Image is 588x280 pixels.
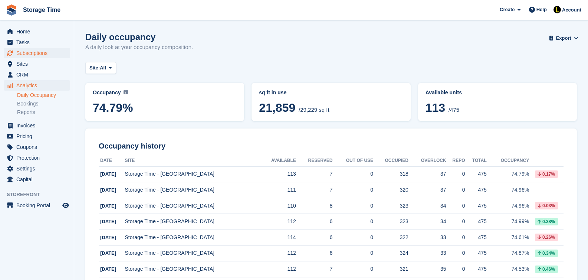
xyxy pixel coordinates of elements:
span: CRM [16,69,61,80]
img: Laaibah Sarwar [553,6,561,13]
span: Sites [16,59,61,69]
td: Storage Time - [GEOGRAPHIC_DATA] [125,245,259,261]
a: menu [4,37,70,48]
div: 0 [446,234,465,241]
div: 33 [408,249,446,257]
a: Reports [17,109,70,116]
td: 475 [465,245,487,261]
span: Create [500,6,515,13]
a: menu [4,200,70,211]
span: [DATE] [100,203,116,209]
div: 34 [408,218,446,225]
div: 0 [446,202,465,210]
img: stora-icon-8386f47178a22dfd0bd8f6a31ec36ba5ce8667c1dd55bd0f319d3a0aa187defe.svg [6,4,17,16]
td: 475 [465,166,487,182]
td: 0 [332,182,373,198]
h2: Occupancy history [99,142,564,150]
td: 74.96% [487,182,529,198]
span: [DATE] [100,266,116,272]
td: 113 [259,166,296,182]
td: 0 [332,198,373,214]
td: 112 [259,214,296,230]
span: Analytics [16,80,61,91]
span: Home [16,26,61,37]
td: 74.79% [487,166,529,182]
span: [DATE] [100,171,116,177]
span: Subscriptions [16,48,61,58]
td: 74.87% [487,245,529,261]
a: Preview store [61,201,70,210]
th: Repo [446,155,465,167]
div: 0.17% [535,170,558,178]
div: 37 [408,186,446,194]
td: 74.96% [487,198,529,214]
td: 112 [259,261,296,277]
abbr: Current percentage of units occupied or overlocked [426,89,569,97]
a: Bookings [17,100,70,107]
div: 320 [373,186,408,194]
div: 35 [408,265,446,273]
div: 0.46% [535,266,558,273]
a: menu [4,142,70,152]
td: 7 [296,261,332,277]
td: 8 [296,198,332,214]
abbr: Current breakdown of %{unit} occupied [259,89,403,97]
td: 0 [332,230,373,246]
div: 0 [446,249,465,257]
div: 323 [373,218,408,225]
th: Available [259,155,296,167]
th: Date [99,155,125,167]
span: [DATE] [100,219,116,224]
span: Coupons [16,142,61,152]
div: 0 [446,186,465,194]
p: A daily look at your occupancy composition. [85,43,193,52]
div: 0.34% [535,250,558,257]
td: 111 [259,182,296,198]
span: Export [556,35,571,42]
div: 0.26% [535,234,558,241]
span: /475 [449,107,459,113]
h1: Daily occupancy [85,32,193,42]
a: menu [4,153,70,163]
div: 0 [446,170,465,178]
span: Invoices [16,120,61,131]
td: 7 [296,182,332,198]
span: Booking Portal [16,200,61,211]
td: 74.99% [487,214,529,230]
span: sq ft in use [259,89,286,95]
span: Storefront [7,191,74,198]
div: 33 [408,234,446,241]
td: 475 [465,182,487,198]
div: 0 [446,218,465,225]
td: 475 [465,198,487,214]
th: Overlock [408,155,446,167]
td: Storage Time - [GEOGRAPHIC_DATA] [125,166,259,182]
th: Site [125,155,259,167]
td: Storage Time - [GEOGRAPHIC_DATA] [125,230,259,246]
td: 0 [332,245,373,261]
span: 74.79% [93,101,237,114]
button: Site: All [85,62,116,74]
th: Out of Use [332,155,373,167]
span: Account [562,6,581,14]
td: Storage Time - [GEOGRAPHIC_DATA] [125,182,259,198]
span: [DATE] [100,250,116,256]
span: 21,859 [259,101,295,114]
td: 6 [296,245,332,261]
span: Tasks [16,37,61,48]
td: 475 [465,214,487,230]
td: 475 [465,230,487,246]
span: Help [536,6,547,13]
a: menu [4,120,70,131]
div: 323 [373,202,408,210]
span: Pricing [16,131,61,141]
div: 318 [373,170,408,178]
a: menu [4,69,70,80]
span: Capital [16,174,61,185]
a: menu [4,59,70,69]
a: menu [4,80,70,91]
a: Storage Time [20,4,63,16]
div: 37 [408,170,446,178]
a: menu [4,131,70,141]
a: menu [4,174,70,185]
